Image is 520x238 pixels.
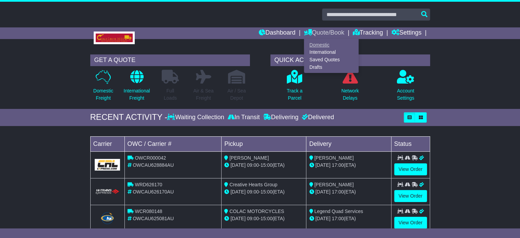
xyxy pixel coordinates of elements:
img: GetCarrierServiceLogo [95,159,120,171]
a: InternationalFreight [123,70,150,105]
span: OWCAU625081AU [133,216,174,221]
td: OWC / Carrier # [124,136,222,151]
span: [DATE] [230,162,245,168]
a: Tracking [353,27,383,39]
div: - (ETA) [224,162,303,169]
div: (ETA) [309,162,388,169]
a: Drafts [304,63,358,71]
div: - (ETA) [224,188,303,196]
a: Domestic [304,41,358,49]
a: Dashboard [259,27,295,39]
div: (ETA) [309,215,388,222]
span: 17:00 [332,189,344,195]
span: [DATE] [315,216,330,221]
p: International Freight [123,87,150,102]
span: WCR080148 [135,209,162,214]
div: RECENT ACTIVITY - [90,112,168,122]
span: 09:00 [247,162,259,168]
span: Legend Quad Services [314,209,363,214]
a: Saved Quotes [304,56,358,64]
a: Quote/Book [304,27,344,39]
a: Track aParcel [286,70,303,105]
a: View Order [394,217,427,229]
a: NetworkDelays [341,70,359,105]
img: HiTrans.png [95,189,120,195]
span: [PERSON_NAME] [229,155,269,161]
a: View Order [394,190,427,202]
span: OWCAU628884AU [133,162,174,168]
p: Network Delays [341,87,359,102]
a: View Order [394,163,427,175]
div: GET A QUOTE [90,54,250,66]
p: Air & Sea Freight [193,87,213,102]
span: WRD626170 [135,182,162,187]
span: 09:00 [247,189,259,195]
span: 15:00 [261,189,272,195]
td: Carrier [90,136,124,151]
div: (ETA) [309,188,388,196]
div: QUICK ACTIONS [270,54,430,66]
div: Quote/Book [304,39,359,73]
span: Creative Hearts Group [229,182,277,187]
span: [PERSON_NAME] [314,155,354,161]
span: 09:00 [247,216,259,221]
div: Waiting Collection [167,114,226,121]
a: International [304,49,358,56]
td: Delivery [306,136,391,151]
p: Air / Sea Depot [227,87,246,102]
img: Hunter_Express.png [100,211,115,225]
span: 17:00 [332,216,344,221]
div: Delivered [300,114,334,121]
span: OWCAU626170AU [133,189,174,195]
span: 15:00 [261,216,272,221]
div: - (ETA) [224,215,303,222]
span: 17:00 [332,162,344,168]
p: Account Settings [397,87,414,102]
div: In Transit [226,114,262,121]
p: Track a Parcel [287,87,303,102]
span: [DATE] [315,189,330,195]
div: Delivering [262,114,300,121]
span: [DATE] [230,216,245,221]
td: Pickup [222,136,306,151]
a: Settings [391,27,422,39]
a: AccountSettings [397,70,415,105]
span: OWCR000042 [135,155,166,161]
p: Full Loads [162,87,179,102]
span: 15:00 [261,162,272,168]
span: [DATE] [230,189,245,195]
a: DomesticFreight [93,70,114,105]
span: [PERSON_NAME] [314,182,354,187]
p: Domestic Freight [93,87,113,102]
span: [DATE] [315,162,330,168]
span: COLAC MOTORCYCLES [229,209,284,214]
td: Status [391,136,430,151]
